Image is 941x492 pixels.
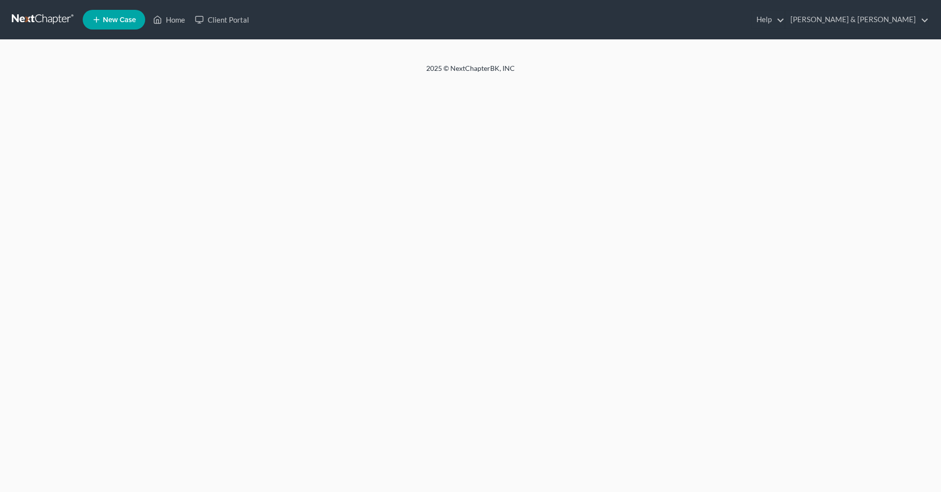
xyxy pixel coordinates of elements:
[83,10,145,30] new-legal-case-button: New Case
[148,11,190,29] a: Home
[785,11,929,29] a: [PERSON_NAME] & [PERSON_NAME]
[190,11,254,29] a: Client Portal
[190,63,751,81] div: 2025 © NextChapterBK, INC
[752,11,784,29] a: Help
